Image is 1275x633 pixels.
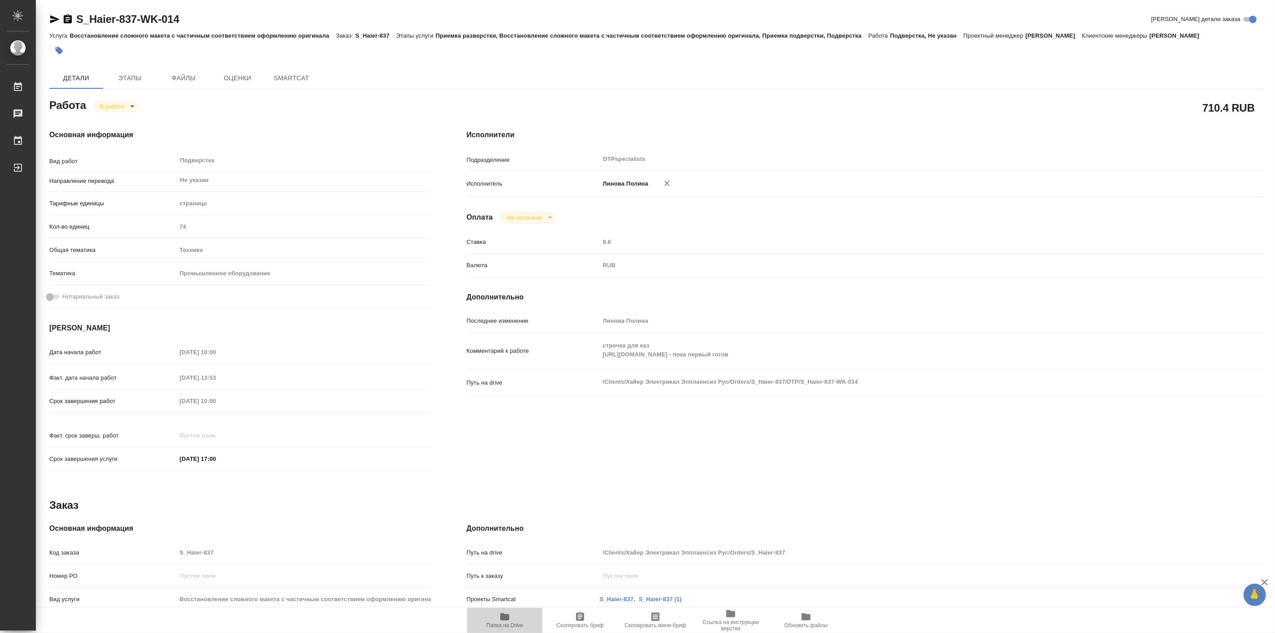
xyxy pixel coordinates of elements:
input: Пустое поле [177,546,431,559]
p: Срок завершения услуги [49,455,177,464]
button: Скопировать ссылку для ЯМессенджера [49,14,60,25]
span: [PERSON_NAME] детали заказа [1151,15,1240,24]
span: Оценки [216,73,259,84]
p: Вид услуги [49,595,177,604]
p: Валюта [467,261,600,270]
p: Комментарий к работе [467,347,600,356]
p: Путь на drive [467,548,600,557]
p: Линова Полина [600,179,649,188]
p: Клиентские менеджеры [1082,32,1150,39]
p: Ставка [467,238,600,247]
p: Номер РО [49,572,177,581]
p: Тематика [49,269,177,278]
input: Пустое поле [177,220,431,233]
input: Пустое поле [177,429,255,442]
p: Заказ: [336,32,356,39]
input: Пустое поле [600,546,1199,559]
h4: Основная информация [49,523,431,534]
p: Этапы услуги [396,32,436,39]
button: Скопировать ссылку [62,14,73,25]
button: Обновить файлы [768,608,844,633]
p: Проектный менеджер [963,32,1025,39]
p: Услуга [49,32,69,39]
button: Удалить исполнителя [657,173,677,193]
p: Направление перевода [49,177,177,186]
p: Приемка разверстки, Восстановление сложного макета с частичным соответствием оформлению оригинала... [436,32,868,39]
p: Подверстка, Не указан [890,32,964,39]
h4: [PERSON_NAME] [49,323,431,334]
h4: Дополнительно [467,292,1265,303]
input: Пустое поле [600,314,1199,327]
p: Восстановление сложного макета с частичным соответствием оформлению оригинала [69,32,336,39]
button: В работе [97,103,127,110]
p: Факт. срок заверш. работ [49,431,177,440]
p: Кол-во единиц [49,222,177,231]
p: Путь к заказу [467,572,600,581]
button: Ссылка на инструкции верстки [693,608,768,633]
div: RUB [600,258,1199,273]
p: Последнее изменение [467,316,600,325]
h4: Оплата [467,212,493,223]
button: Папка на Drive [467,608,542,633]
p: Работа [868,32,890,39]
input: Пустое поле [600,569,1199,582]
h2: 710.4 RUB [1202,100,1255,115]
span: Папка на Drive [486,622,523,629]
div: В работе [500,212,555,224]
h4: Исполнители [467,130,1265,140]
input: Пустое поле [177,371,255,384]
span: Скопировать мини-бриф [624,622,686,629]
textarea: /Clients/Хайер Электрикал Эпплаенсиз Рус/Orders/S_Haier-837/DTP/S_Haier-837-WK-014 [600,374,1199,390]
input: Пустое поле [177,395,255,408]
a: S_Haier-837 (1) [639,596,682,603]
div: страница [177,196,431,211]
div: Техника [177,243,431,258]
span: Нотариальный заказ [62,292,119,301]
p: Исполнитель [467,179,600,188]
p: Общая тематика [49,246,177,255]
span: Детали [55,73,98,84]
div: В работе [93,100,138,113]
p: S_Haier-837 [356,32,396,39]
span: Обновить файлы [785,622,828,629]
span: Файлы [162,73,205,84]
div: Промышленное оборудование [177,266,431,281]
p: Факт. дата начала работ [49,373,177,382]
span: Этапы [108,73,152,84]
a: S_Haier-837, [600,596,636,603]
p: Вид работ [49,157,177,166]
p: Дата начала работ [49,348,177,357]
button: 🙏 [1244,584,1266,606]
h4: Основная информация [49,130,431,140]
span: Скопировать бриф [556,622,603,629]
a: S_Haier-837-WK-014 [76,13,179,25]
button: Добавить тэг [49,41,69,61]
span: SmartCat [270,73,313,84]
p: [PERSON_NAME] [1026,32,1082,39]
p: Проекты Smartcat [467,595,600,604]
p: Подразделение [467,156,600,165]
p: Срок завершения работ [49,397,177,406]
button: Не оплачена [504,214,544,221]
input: Пустое поле [177,346,255,359]
input: Пустое поле [177,593,431,606]
p: Код заказа [49,548,177,557]
button: Скопировать бриф [542,608,618,633]
button: Скопировать мини-бриф [618,608,693,633]
h2: Заказ [49,498,78,512]
textarea: строчка для каз [URL][DOMAIN_NAME] - пока первый готов [600,338,1199,362]
p: Путь на drive [467,378,600,387]
input: Пустое поле [177,569,431,582]
span: Ссылка на инструкции верстки [698,619,763,632]
h4: Дополнительно [467,523,1265,534]
input: ✎ Введи что-нибудь [177,452,255,465]
h2: Работа [49,96,86,113]
span: 🙏 [1247,585,1262,604]
p: Тарифные единицы [49,199,177,208]
input: Пустое поле [600,235,1199,248]
p: [PERSON_NAME] [1149,32,1206,39]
